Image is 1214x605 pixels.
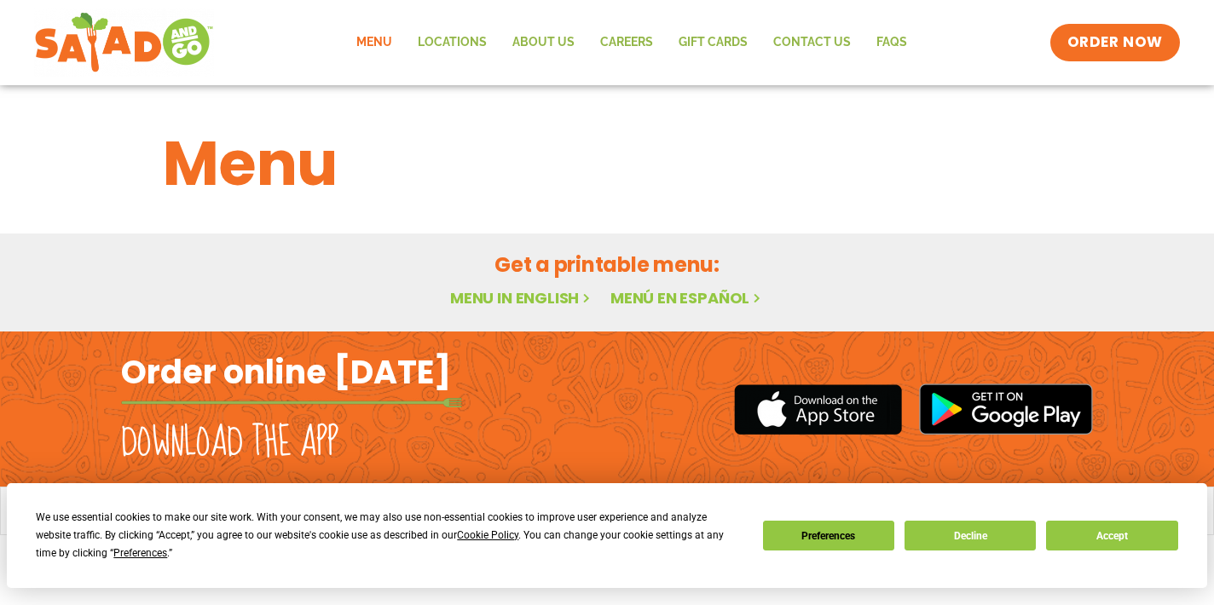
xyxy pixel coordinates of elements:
nav: Menu [344,23,920,62]
div: Cookie Consent Prompt [7,483,1207,588]
span: Cookie Policy [457,529,518,541]
a: Locations [405,23,500,62]
div: We use essential cookies to make our site work. With your consent, we may also use non-essential ... [36,509,742,562]
h1: Menu [163,118,1051,210]
a: FAQs [864,23,920,62]
a: Menu in English [450,287,593,308]
span: ORDER NOW [1067,32,1163,53]
a: Menu [344,23,405,62]
button: Decline [905,521,1036,550]
a: GIFT CARDS [666,23,760,62]
img: new-SAG-logo-768×292 [34,9,214,77]
a: Menú en español [610,287,764,308]
img: google_play [919,383,1093,435]
img: appstore [734,382,902,437]
h2: Download the app [121,419,338,467]
img: fork [121,398,462,407]
a: ORDER NOW [1050,24,1180,61]
button: Preferences [763,521,894,550]
a: Careers [587,23,666,62]
h2: Order online [DATE] [121,351,451,393]
a: About Us [500,23,587,62]
span: Preferences [113,547,167,559]
h2: Get a printable menu: [163,250,1051,279]
button: Accept [1046,521,1177,550]
a: Contact Us [760,23,864,62]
